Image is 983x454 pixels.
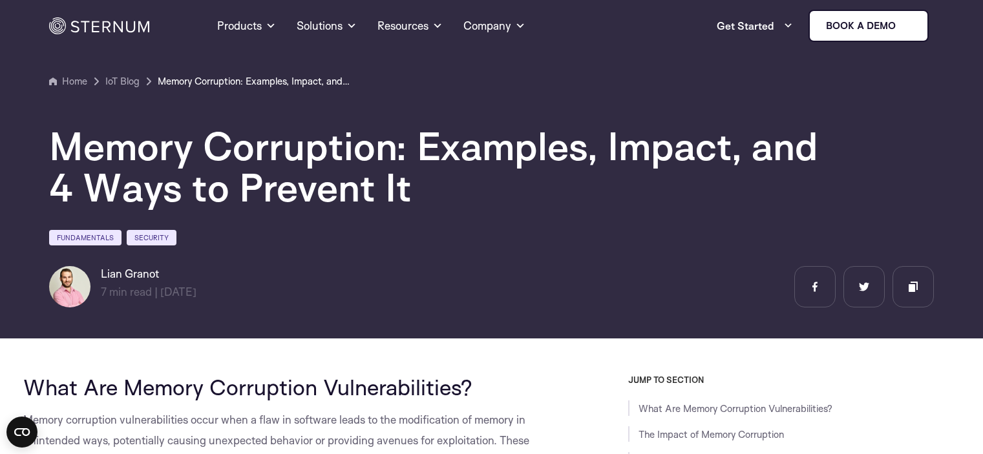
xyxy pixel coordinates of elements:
h6: Lian Granot [101,266,196,282]
span: min read | [101,285,158,298]
a: Solutions [297,3,357,49]
h1: Memory Corruption: Examples, Impact, and 4 Ways to Prevent It [49,125,825,208]
a: What Are Memory Corruption Vulnerabilities? [639,402,832,415]
a: Book a demo [809,10,929,42]
a: The Impact of Memory Corruption [639,428,784,440]
a: Get Started [717,13,793,39]
a: Company [463,3,525,49]
button: Open CMP widget [6,417,37,448]
span: What Are Memory Corruption Vulnerabilities? [23,373,472,400]
span: 7 [101,285,107,298]
a: Home [49,74,87,89]
img: Lian Granot [49,266,90,307]
img: sternum iot [901,21,911,31]
a: IoT Blog [105,74,140,89]
span: [DATE] [160,285,196,298]
a: Fundamentals [49,230,122,245]
a: Products [217,3,276,49]
a: Security [127,230,176,245]
a: Resources [377,3,443,49]
h3: JUMP TO SECTION [628,375,960,385]
a: Memory Corruption: Examples, Impact, and 4 Ways to Prevent It [158,74,352,89]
